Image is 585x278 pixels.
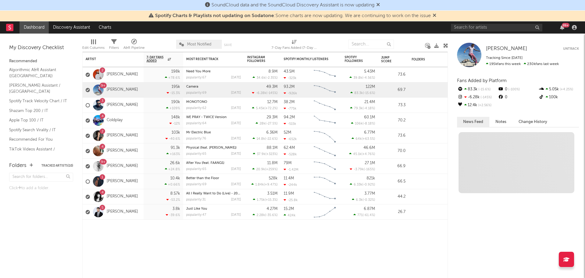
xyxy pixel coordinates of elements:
div: 100k [538,93,579,101]
span: 6.33k [354,183,362,186]
a: [PERSON_NAME] [107,133,138,138]
a: Coldplay [107,118,122,123]
span: 1.75k [257,198,265,202]
div: 198k [171,70,180,74]
div: 12.7M [267,100,278,104]
div: 148k [171,115,180,119]
div: -25.8k [284,198,298,202]
div: ( ) [350,182,375,186]
div: -515k [284,122,296,126]
svg: Chart title [311,174,339,189]
div: ( ) [253,152,278,156]
input: Search... [348,40,394,49]
div: Artist [86,57,131,61]
div: 6.36M [266,131,278,135]
span: 39.8k [353,76,362,80]
button: News Feed [457,117,489,127]
div: ( ) [352,137,375,141]
span: +15.3 % [266,198,277,202]
div: 424k [284,213,296,217]
input: Search for folders... [9,173,73,182]
button: Untrack [563,46,579,52]
div: Filters [109,37,119,54]
div: 62.4M [284,146,295,150]
div: -323k [284,76,296,80]
div: popularity: 31 [186,198,206,201]
div: 91.3k [171,146,180,150]
div: popularity: 69 [186,183,207,186]
div: popularity: 69 [186,91,207,95]
div: 6.87M [364,207,375,211]
a: [PERSON_NAME] [107,72,138,77]
span: +323 % [266,153,277,156]
a: All I Really Want to Do (Live) - 2025 Remaster [186,192,257,195]
span: -35.6 % [266,214,277,217]
a: Camera [186,85,198,88]
span: 79.3k [354,107,363,110]
div: ( ) [252,167,278,171]
div: [DATE] [231,198,241,201]
div: -775k [284,107,296,110]
span: 106k [355,122,363,125]
div: 10.4k [170,176,180,180]
div: 5.05k [538,85,579,93]
span: 83.3k [354,92,363,95]
div: popularity: 67 [186,76,206,79]
div: 195k [172,85,180,89]
div: 27.1M [365,161,375,165]
div: ( ) [350,167,375,171]
button: Notes [489,117,512,127]
span: -100 % [507,88,520,91]
span: Tracking Since: [DATE] [486,56,523,60]
a: Spotify Search Virality / IT [9,127,67,133]
a: Physical (feat. [PERSON_NAME]) [186,146,236,150]
svg: Chart title [311,67,339,82]
button: Change History [512,117,553,127]
div: -53.2 % [166,198,180,202]
div: -12 % [169,121,180,125]
div: ( ) [251,182,278,186]
a: Recommended For You [9,136,67,143]
span: 7-Day Fans Added [147,56,166,63]
div: WE PRAY - TWICE Version [186,116,241,119]
div: 21.4M [364,100,375,104]
span: -8.18 % [363,122,374,125]
a: [PERSON_NAME] [107,194,138,199]
div: [DATE] [231,91,241,95]
div: [DATE] [231,122,241,125]
div: 26.6k [170,161,180,165]
span: [PERSON_NAME] [486,46,527,51]
div: Recommended [9,58,73,65]
div: 79M [284,161,292,165]
div: Folders [412,58,457,61]
div: 7-Day Fans Added (7-Day Fans Added) [271,44,317,52]
span: 230k fans last week [486,62,559,66]
div: 0 [498,85,538,93]
div: Just Like You [186,207,241,211]
div: -652k [284,137,297,141]
a: [PERSON_NAME] [107,164,138,169]
span: SoundCloud data and the SoundCloud Discovery Assistant is now updating [211,3,374,8]
a: Mr Electric Blue [186,131,211,134]
div: ( ) [253,76,278,80]
div: [DATE] [231,76,241,79]
span: 64k [356,137,362,141]
span: Dismiss [433,13,436,18]
div: 49.3M [266,85,278,89]
div: Filters [109,44,119,52]
span: Fans Added by Platform [457,78,507,83]
a: Apple Top 100 / IT [9,117,67,124]
a: [PERSON_NAME] [107,87,138,92]
span: Spotify Charts & Playlists not updating on Sodatone [155,13,274,18]
span: +259 % [266,168,277,171]
div: 44.2 [381,193,406,200]
svg: Chart title [311,113,339,128]
div: 38.2M [284,100,295,104]
div: 70.2 [381,117,406,124]
div: 69.7 [381,86,406,94]
span: 195k fans this week [486,62,521,66]
div: Better than the Floor [186,177,241,180]
svg: Chart title [311,128,339,143]
a: TikTok Videos Assistant / [GEOGRAPHIC_DATA] [9,146,67,158]
a: Just Like You [186,207,207,211]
